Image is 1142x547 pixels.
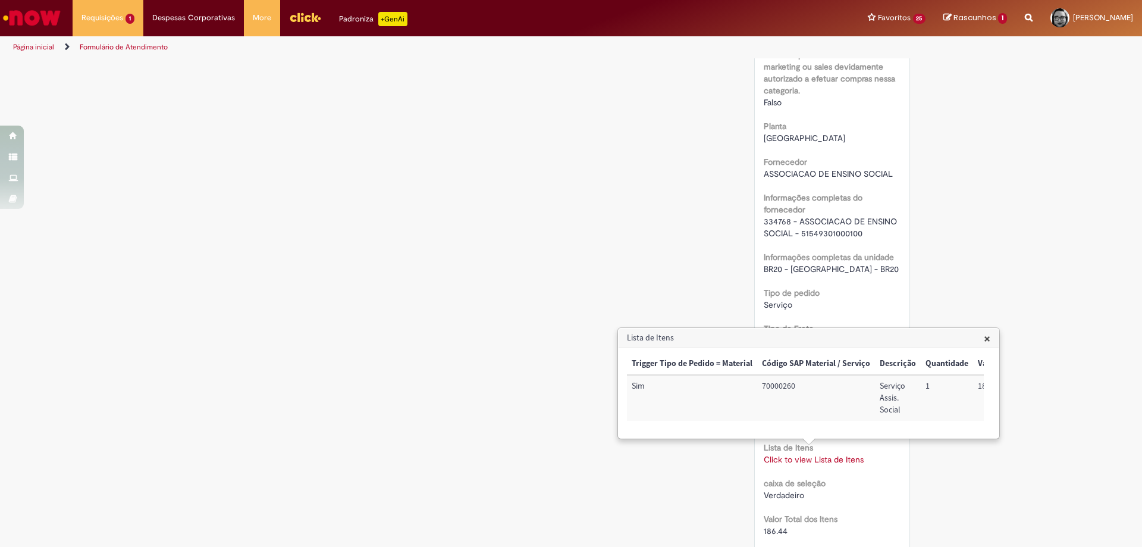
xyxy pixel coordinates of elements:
span: 25 [913,14,926,24]
th: Quantidade [921,353,973,375]
span: Favoritos [878,12,911,24]
span: 1 [126,14,134,24]
button: Close [984,332,990,345]
td: Descrição: Serviço Assis. Social [875,375,921,421]
b: Lista de Itens [764,442,813,453]
span: × [984,330,990,346]
b: Informações completas da unidade [764,252,894,262]
td: Código SAP Material / Serviço: 70000260 [757,375,875,421]
span: Verdadeiro [764,490,804,501]
b: Planta [764,121,786,132]
a: Click to view Lista de Itens [764,454,864,465]
span: Despesas Corporativas [152,12,235,24]
span: 1 [998,13,1007,24]
a: Formulário de Atendimento [80,42,168,52]
a: Página inicial [13,42,54,52]
b: Fornecedor [764,157,807,167]
span: More [253,12,271,24]
div: Lista de Itens [617,327,1000,439]
th: Trigger Tipo de Pedido = Material [627,353,757,375]
td: Valor Unitário: 186,44 [973,375,1034,421]
b: Declaro que sou usuário de marketing ou sales devidamente autorizado a efetuar compras nessa cate... [764,49,895,96]
span: Rascunhos [953,12,996,23]
span: BR20 - [GEOGRAPHIC_DATA] - BR20 [764,264,899,274]
span: Requisições [81,12,123,24]
b: caixa de seleção [764,478,826,489]
span: [PERSON_NAME] [1073,12,1133,23]
span: ASSOCIACAO DE ENSINO SOCIAL [764,168,893,179]
span: Serviço [764,299,792,310]
b: Informações completas do fornecedor [764,192,862,215]
span: [GEOGRAPHIC_DATA] [764,133,845,143]
b: Valor Total dos Itens [764,514,837,524]
p: +GenAi [378,12,407,26]
th: Código SAP Material / Serviço [757,353,875,375]
b: Tipo de pedido [764,287,820,298]
img: ServiceNow [1,6,62,30]
a: Rascunhos [943,12,1007,24]
b: Tipo de Frete [764,323,814,334]
th: Descrição [875,353,921,375]
div: Padroniza [339,12,407,26]
th: Valor Unitário [973,353,1034,375]
ul: Trilhas de página [9,36,752,58]
span: 334768 - ASSOCIACAO DE ENSINO SOCIAL - 51549301000100 [764,216,899,239]
span: Falso [764,97,782,108]
h3: Lista de Itens [619,329,999,348]
img: click_logo_yellow_360x200.png [289,8,321,26]
td: Trigger Tipo de Pedido = Material: Sim [627,375,757,421]
span: 186.44 [764,526,788,536]
td: Quantidade: 1 [921,375,973,421]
